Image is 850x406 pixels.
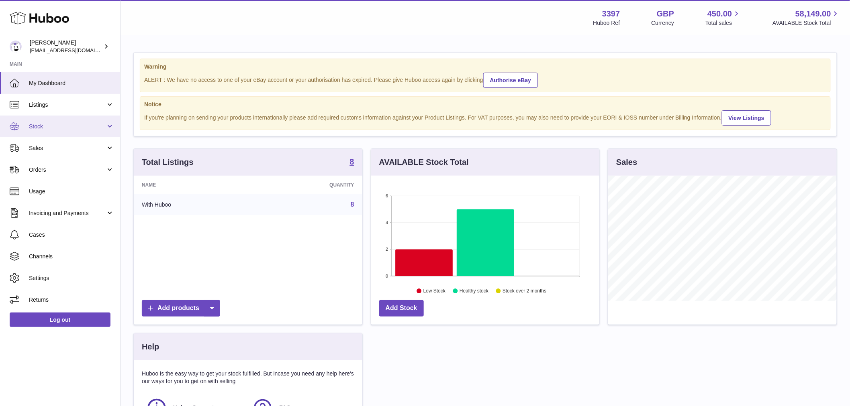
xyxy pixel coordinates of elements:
h3: Sales [616,157,637,168]
a: 450.00 Total sales [705,8,741,27]
span: Usage [29,188,114,195]
h3: AVAILABLE Stock Total [379,157,469,168]
div: Huboo Ref [593,19,620,27]
a: 58,149.00 AVAILABLE Stock Total [772,8,840,27]
span: Cases [29,231,114,239]
a: Log out [10,313,110,327]
img: sales@canchema.com [10,41,22,53]
span: 58,149.00 [795,8,831,19]
span: Returns [29,296,114,304]
a: Add products [142,300,220,317]
text: Low Stock [423,288,446,294]
span: [EMAIL_ADDRESS][DOMAIN_NAME] [30,47,118,53]
a: View Listings [722,110,771,126]
a: 8 [351,201,354,208]
td: With Huboo [134,194,254,215]
div: [PERSON_NAME] [30,39,102,54]
text: Stock over 2 months [503,288,546,294]
text: 0 [386,274,388,278]
text: 2 [386,247,388,252]
th: Name [134,176,254,194]
span: Invoicing and Payments [29,209,106,217]
span: Channels [29,253,114,260]
span: 450.00 [707,8,732,19]
span: Listings [29,101,106,109]
strong: 3397 [602,8,620,19]
div: Currency [652,19,674,27]
h3: Help [142,341,159,352]
span: Sales [29,144,106,152]
text: 4 [386,220,388,225]
strong: Warning [144,63,826,71]
span: My Dashboard [29,79,114,87]
th: Quantity [254,176,362,194]
a: Add Stock [379,300,424,317]
h3: Total Listings [142,157,194,168]
span: Settings [29,274,114,282]
div: ALERT : We have no access to one of your eBay account or your authorisation has expired. Please g... [144,71,826,88]
text: Healthy stock [460,288,489,294]
strong: 8 [350,158,354,166]
p: Huboo is the easy way to get your stock fulfilled. But incase you need any help here's our ways f... [142,370,354,385]
strong: GBP [657,8,674,19]
span: AVAILABLE Stock Total [772,19,840,27]
a: 8 [350,158,354,167]
text: 6 [386,193,388,198]
strong: Notice [144,101,826,108]
span: Total sales [705,19,741,27]
span: Stock [29,123,106,130]
span: Orders [29,166,106,174]
a: Authorise eBay [483,73,538,88]
div: If you're planning on sending your products internationally please add required customs informati... [144,109,826,126]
